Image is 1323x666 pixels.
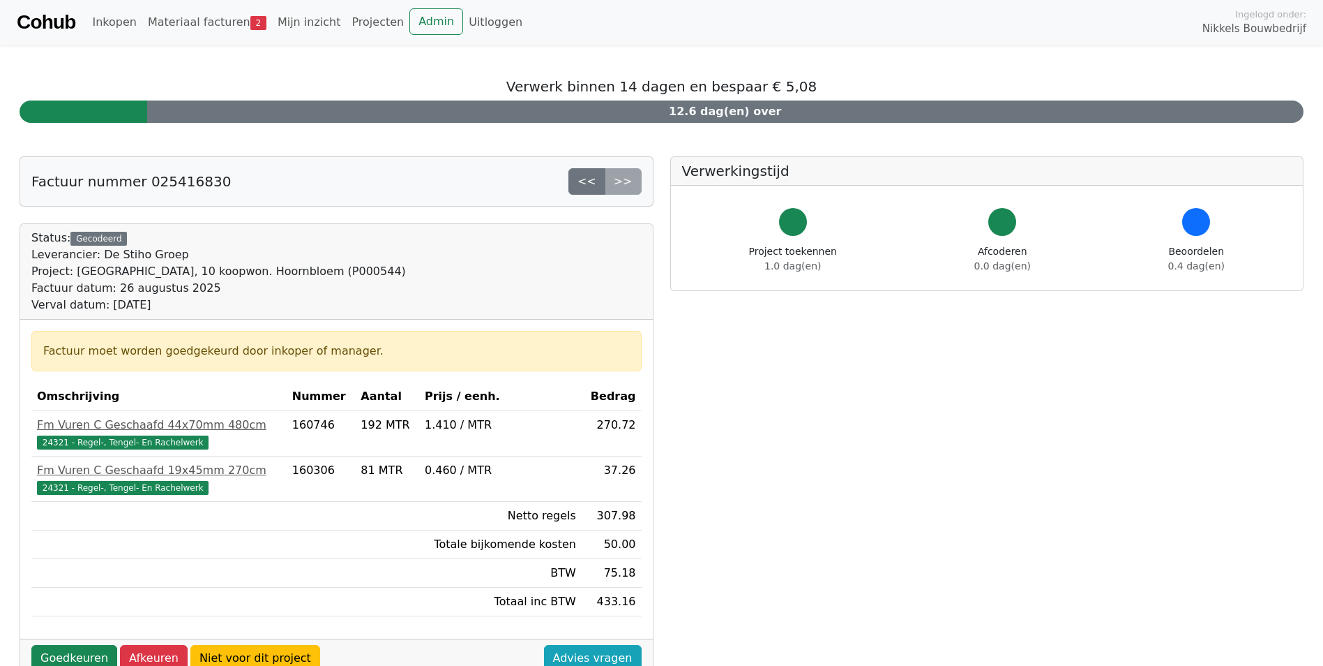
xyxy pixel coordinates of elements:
span: 24321 - Regel-, Tengel- En Rachelwerk [37,481,209,495]
div: 81 MTR [361,462,414,479]
td: 160306 [287,457,356,502]
div: Project: [GEOGRAPHIC_DATA], 10 koopwon. Hoornbloem (P000544) [31,263,406,280]
div: Fm Vuren C Geschaafd 44x70mm 480cm [37,417,281,434]
a: Admin [409,8,463,35]
a: Mijn inzicht [272,8,347,36]
div: 192 MTR [361,417,414,434]
th: Nummer [287,383,356,411]
th: Bedrag [582,383,642,411]
div: Afcoderen [974,244,1031,274]
td: Netto regels [419,502,582,531]
div: Leverancier: De Stiho Groep [31,246,406,263]
span: Nikkels Bouwbedrijf [1202,21,1306,37]
div: Factuur moet worden goedgekeurd door inkoper of manager. [43,343,630,360]
div: Verval datum: [DATE] [31,297,406,313]
div: Gecodeerd [70,232,127,246]
td: 50.00 [582,531,642,559]
th: Prijs / eenh. [419,383,582,411]
th: Aantal [355,383,419,411]
td: 75.18 [582,559,642,588]
div: Factuur datum: 26 augustus 2025 [31,280,406,297]
a: Uitloggen [463,8,528,36]
div: 0.460 / MTR [425,462,576,479]
div: Fm Vuren C Geschaafd 19x45mm 270cm [37,462,281,479]
td: 37.26 [582,457,642,502]
th: Omschrijving [31,383,287,411]
div: Beoordelen [1168,244,1225,274]
h5: Verwerkingstijd [682,163,1292,179]
a: Projecten [346,8,409,36]
h5: Factuur nummer 025416830 [31,173,231,190]
h5: Verwerk binnen 14 dagen en bespaar € 5,08 [20,78,1303,95]
td: 433.16 [582,588,642,616]
a: Fm Vuren C Geschaafd 44x70mm 480cm24321 - Regel-, Tengel- En Rachelwerk [37,417,281,450]
div: Project toekennen [749,244,837,274]
span: 2 [250,16,266,30]
div: Status: [31,230,406,313]
div: 1.410 / MTR [425,417,576,434]
span: 24321 - Regel-, Tengel- En Rachelwerk [37,436,209,450]
span: 0.0 dag(en) [974,260,1031,272]
span: 0.4 dag(en) [1168,260,1225,272]
a: Fm Vuren C Geschaafd 19x45mm 270cm24321 - Regel-, Tengel- En Rachelwerk [37,462,281,496]
td: Totale bijkomende kosten [419,531,582,559]
td: BTW [419,559,582,588]
td: Totaal inc BTW [419,588,582,616]
span: Ingelogd onder: [1235,8,1306,21]
a: Cohub [17,6,75,39]
a: Inkopen [86,8,142,36]
div: 12.6 dag(en) over [147,101,1303,123]
a: Materiaal facturen2 [142,8,272,36]
span: 1.0 dag(en) [764,260,821,272]
td: 270.72 [582,411,642,457]
a: << [568,168,605,195]
td: 307.98 [582,502,642,531]
td: 160746 [287,411,356,457]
